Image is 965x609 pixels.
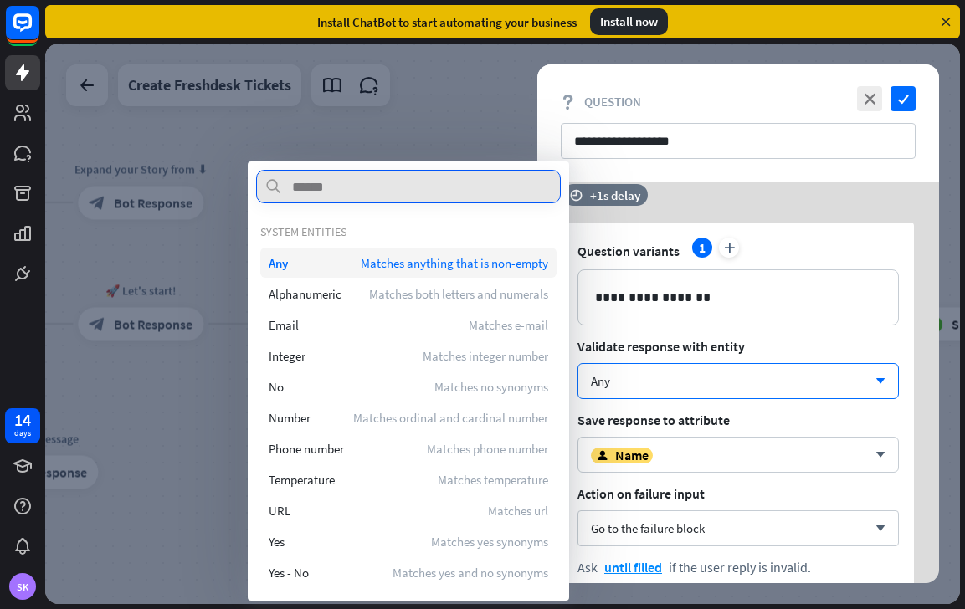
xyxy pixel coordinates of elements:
[615,447,649,463] span: Name
[260,224,557,239] div: SYSTEM ENTITIES
[434,379,548,395] span: Matches no synonyms
[570,189,583,201] i: time
[591,373,610,389] div: Any
[353,410,548,426] span: Matches ordinal and cardinal number
[13,7,64,57] button: Open LiveChat chat widget
[269,286,341,302] span: Alphanumeric
[590,187,640,203] div: +1s delay
[431,534,548,550] span: Matches yes synonyms
[423,348,548,364] span: Matches integer number
[590,8,668,35] div: Install now
[604,559,662,576] span: until filled
[669,559,811,576] span: if the user reply is invalid.
[584,94,641,110] span: Question
[597,451,608,461] i: user
[561,95,576,110] i: block_question
[269,317,299,333] span: Email
[438,472,548,488] span: Matches temperature
[867,376,885,386] i: arrow_down
[369,286,548,302] span: Matches both letters and numerals
[269,503,290,519] span: URL
[393,565,548,581] span: Matches yes and no synonyms
[269,565,309,581] span: Yes - No
[269,534,285,550] span: Yes
[577,243,680,259] span: Question variants
[269,379,284,395] span: No
[488,503,548,519] span: Matches url
[577,412,899,428] span: Save response to attribute
[469,317,548,333] span: Matches e-mail
[269,472,335,488] span: Temperature
[269,410,311,426] span: Number
[317,14,577,30] div: Install ChatBot to start automating your business
[9,573,36,600] div: SK
[269,348,305,364] span: Integer
[867,524,885,534] i: arrow_down
[591,520,705,536] span: Go to the failure block
[5,408,40,443] a: 14 days
[269,441,344,457] span: Phone number
[577,559,598,576] span: Ask
[719,238,739,258] i: plus
[14,412,31,427] div: 14
[14,427,31,439] div: days
[577,338,899,355] span: Validate response with entity
[269,255,288,271] span: Any
[857,86,882,111] i: close
[692,238,712,258] div: 1
[361,255,548,271] span: Matches anything that is non-empty
[427,441,548,457] span: Matches phone number
[867,450,885,460] i: arrow_down
[577,485,899,502] span: Action on failure input
[891,86,916,111] i: check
